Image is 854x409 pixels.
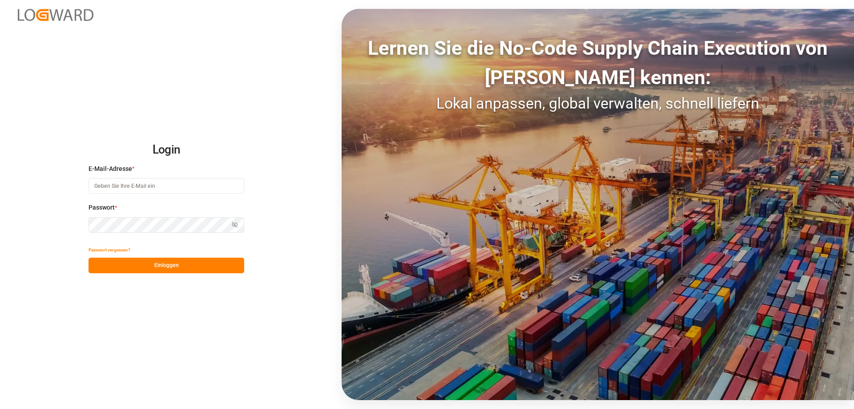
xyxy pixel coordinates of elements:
[89,204,115,211] font: Passwort
[153,143,181,156] font: Login
[154,262,179,268] font: Einloggen
[89,258,244,273] button: Einloggen
[89,242,130,258] button: Passwort vergessen?
[89,247,130,252] font: Passwort vergessen?
[368,36,828,89] font: Lernen Sie die No-Code Supply Chain Execution von [PERSON_NAME] kennen:
[436,94,759,112] font: Lokal anpassen, global verwalten, schnell liefern
[89,165,132,172] font: E-Mail-Adresse
[89,178,244,194] input: Geben Sie Ihre E-Mail ein
[18,9,93,21] img: Logward_new_orange.png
